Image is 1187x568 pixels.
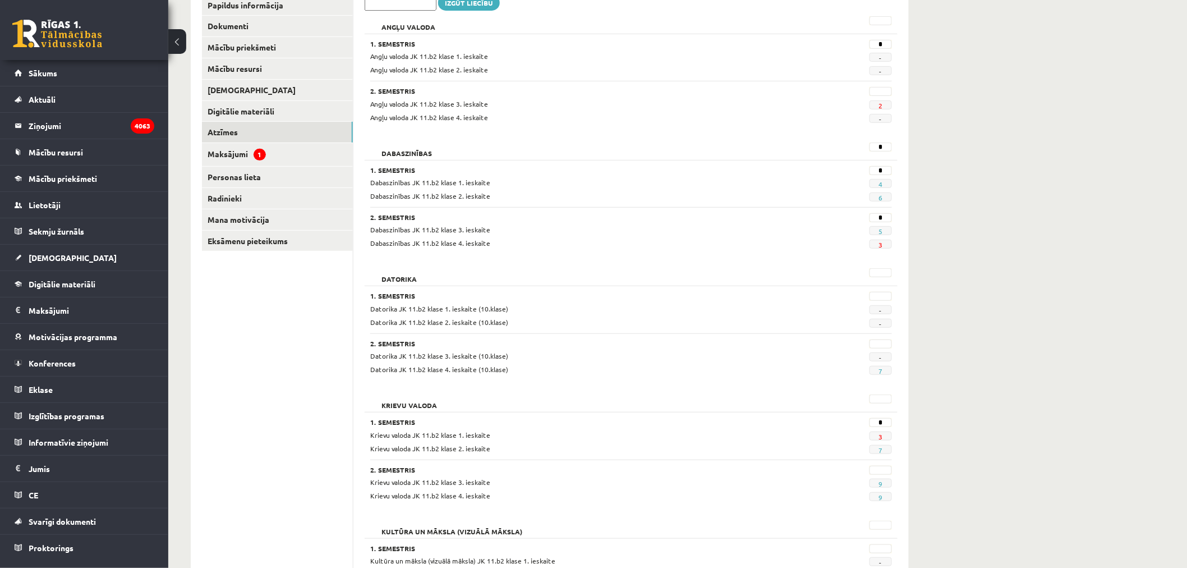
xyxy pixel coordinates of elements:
a: Dokumenti [202,16,353,36]
span: Angļu valoda JK 11.b2 klase 2. ieskaite [370,65,488,74]
span: Motivācijas programma [29,332,117,342]
h3: 2. Semestris [370,466,802,474]
a: Mācību priekšmeti [15,166,154,191]
span: Datorika JK 11.b2 klase 3. ieskaite (10.klase) [370,351,508,360]
a: Mācību resursi [202,58,353,79]
span: Angļu valoda JK 11.b2 klase 3. ieskaite [370,99,488,108]
legend: Maksājumi [29,297,154,323]
span: Krievu valoda JK 11.b2 klase 2. ieskaite [370,444,490,453]
span: - [869,352,892,361]
h3: 2. Semestris [370,213,802,221]
i: 4063 [131,118,154,134]
a: 6 [878,193,882,202]
a: Jumis [15,456,154,482]
a: Maksājumi [15,297,154,323]
a: [DEMOGRAPHIC_DATA] [15,245,154,271]
a: Svarīgi dokumenti [15,509,154,534]
span: Datorika JK 11.b2 klase 2. ieskaite (10.klase) [370,318,508,327]
a: Sekmju žurnāls [15,218,154,244]
span: Dabaszinības JK 11.b2 klase 1. ieskaite [370,178,490,187]
span: Krievu valoda JK 11.b2 klase 3. ieskaite [370,478,490,487]
span: - [869,305,892,314]
span: Krievu valoda JK 11.b2 klase 1. ieskaite [370,430,490,439]
legend: Ziņojumi [29,113,154,139]
h3: 1. Semestris [370,418,802,426]
h2: Krievu valoda [370,395,448,406]
span: Izglītības programas [29,411,104,421]
span: Eklase [29,384,53,395]
span: 1 [254,149,266,161]
span: Datorika JK 11.b2 klase 1. ieskaite (10.klase) [370,304,508,313]
a: Sākums [15,60,154,86]
h3: 1. Semestris [370,166,802,174]
a: 9 [878,493,882,502]
a: Aktuāli [15,86,154,112]
a: [DEMOGRAPHIC_DATA] [202,80,353,100]
a: Atzīmes [202,122,353,143]
span: - [869,557,892,566]
span: Jumis [29,464,50,474]
h3: 1. Semestris [370,292,802,300]
a: CE [15,482,154,508]
span: Mācību priekšmeti [29,173,97,184]
span: Angļu valoda JK 11.b2 klase 4. ieskaite [370,113,488,122]
a: 2 [878,101,882,110]
a: Izglītības programas [15,403,154,429]
a: Mācību priekšmeti [202,37,353,58]
a: Digitālie materiāli [202,101,353,122]
a: 3 [878,240,882,249]
span: Lietotāji [29,200,61,210]
span: - [869,319,892,328]
span: Dabaszinības JK 11.b2 klase 4. ieskaite [370,239,490,248]
span: CE [29,490,38,500]
a: Proktorings [15,535,154,561]
h3: 1. Semestris [370,40,802,48]
h2: Kultūra un māksla (vizuālā māksla) [370,521,533,532]
a: Rīgas 1. Tālmācības vidusskola [12,20,102,48]
a: Motivācijas programma [15,324,154,350]
span: Dabaszinības JK 11.b2 klase 2. ieskaite [370,191,490,200]
h2: Dabaszinības [370,143,443,154]
span: Krievu valoda JK 11.b2 klase 4. ieskaite [370,491,490,500]
h3: 2. Semestris [370,340,802,347]
a: 3 [878,432,882,441]
span: Kultūra un māksla (vizuālā māksla) JK 11.b2 klase 1. ieskaite [370,556,555,565]
a: Digitālie materiāli [15,271,154,297]
span: Mācību resursi [29,147,83,157]
a: 5 [878,227,882,236]
span: Sekmju žurnāls [29,226,84,236]
a: Konferences [15,350,154,376]
a: Mācību resursi [15,139,154,165]
span: Konferences [29,358,76,368]
a: 7 [878,367,882,375]
h3: 2. Semestris [370,87,802,95]
span: Dabaszinības JK 11.b2 klase 3. ieskaite [370,225,490,234]
span: - [869,114,892,123]
a: 9 [878,479,882,488]
span: Digitālie materiāli [29,279,95,289]
a: Eklase [15,377,154,402]
span: Informatīvie ziņojumi [29,437,108,447]
a: Personas lieta [202,167,353,187]
a: 7 [878,446,882,455]
a: Maksājumi1 [202,143,353,166]
span: Aktuāli [29,94,56,104]
span: Svarīgi dokumenti [29,516,96,526]
span: [DEMOGRAPHIC_DATA] [29,253,117,263]
span: Angļu valoda JK 11.b2 klase 1. ieskaite [370,52,488,61]
h2: Angļu valoda [370,16,447,28]
span: Sākums [29,68,57,78]
a: Radinieki [202,188,353,209]
span: - [869,53,892,62]
h2: Datorika [370,268,428,280]
a: Informatīvie ziņojumi [15,429,154,455]
a: Mana motivācija [202,209,353,230]
span: - [869,66,892,75]
a: 4 [878,180,882,189]
h3: 1. Semestris [370,544,802,552]
a: Lietotāji [15,192,154,218]
span: Datorika JK 11.b2 klase 4. ieskaite (10.klase) [370,365,508,374]
a: Eksāmenu pieteikums [202,231,353,251]
span: Proktorings [29,543,73,553]
a: Ziņojumi4063 [15,113,154,139]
